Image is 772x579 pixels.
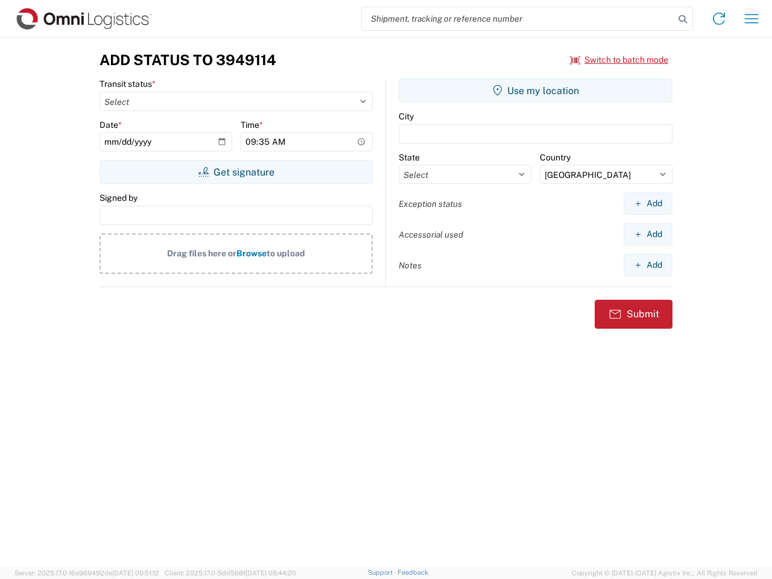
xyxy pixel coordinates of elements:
a: Feedback [397,569,428,576]
span: Client: 2025.17.0-5dd568f [165,569,296,577]
button: Use my location [399,78,672,103]
span: Copyright © [DATE]-[DATE] Agistix Inc., All Rights Reserved [572,568,758,578]
button: Add [624,192,672,215]
label: Date [100,119,122,130]
span: Drag files here or [167,248,236,258]
label: Notes [399,260,422,271]
span: [DATE] 09:51:12 [112,569,159,577]
span: to upload [267,248,305,258]
label: Time [241,119,263,130]
label: Accessorial used [399,229,463,240]
label: Exception status [399,198,462,209]
h3: Add Status to 3949114 [100,51,276,69]
input: Shipment, tracking or reference number [362,7,674,30]
span: Browse [236,248,267,258]
button: Add [624,254,672,276]
label: State [399,152,420,163]
label: Transit status [100,78,156,89]
span: Server: 2025.17.0-16a969492de [14,569,159,577]
button: Get signature [100,160,373,184]
label: Signed by [100,192,138,203]
label: City [399,111,414,122]
button: Add [624,223,672,245]
label: Country [540,152,571,163]
a: Support [368,569,398,576]
button: Submit [595,300,672,329]
button: Switch to batch mode [570,50,668,70]
span: [DATE] 08:44:20 [245,569,296,577]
